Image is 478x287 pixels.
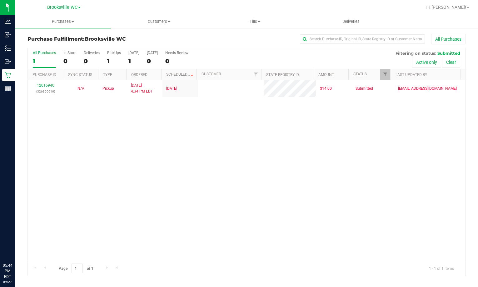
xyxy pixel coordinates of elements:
a: Filter [251,69,261,80]
a: Amount [318,73,334,77]
span: Not Applicable [77,86,84,91]
button: Clear [442,57,460,68]
a: Sync Status [68,73,92,77]
p: 05:44 PM EDT [3,263,12,279]
a: Status [353,72,367,76]
div: PickUps [107,51,121,55]
span: [DATE] [166,86,177,92]
a: Last Updated By [396,73,427,77]
span: Brooksville WC [47,5,77,10]
span: 1 - 1 of 1 items [424,264,459,273]
a: Type [103,73,112,77]
span: Hi, [PERSON_NAME]! [426,5,466,10]
inline-svg: Inbound [5,32,11,38]
inline-svg: Outbound [5,58,11,65]
p: (326356610) [32,88,60,94]
span: Filtering on status: [396,51,436,56]
span: [DATE] 4:34 PM EDT [131,83,153,94]
span: Customers [111,19,207,24]
button: All Purchases [431,34,466,44]
div: 1 [107,58,121,65]
div: 0 [84,58,100,65]
div: [DATE] [147,51,158,55]
a: Customers [111,15,207,28]
span: $14.00 [320,86,332,92]
span: Submitted [437,51,460,56]
button: Active only [412,57,441,68]
p: 09/27 [3,279,12,284]
div: 1 [33,58,56,65]
span: Brooksville WC [85,36,126,42]
div: 0 [165,58,188,65]
a: State Registry ID [266,73,299,77]
button: N/A [77,86,84,92]
input: Search Purchase ID, Original ID, State Registry ID or Customer Name... [300,34,425,44]
div: All Purchases [33,51,56,55]
a: Filter [380,69,390,80]
inline-svg: Reports [5,85,11,92]
input: 1 [72,264,83,273]
a: Customer [202,72,221,76]
span: Deliveries [334,19,368,24]
div: Needs Review [165,51,188,55]
inline-svg: Analytics [5,18,11,24]
span: Pickup [102,86,114,92]
div: 0 [63,58,76,65]
inline-svg: Retail [5,72,11,78]
span: Purchases [15,19,111,24]
a: Purchases [15,15,111,28]
a: Deliveries [303,15,399,28]
inline-svg: Inventory [5,45,11,51]
a: Purchase ID [32,73,56,77]
span: Page of 1 [53,264,98,273]
span: Tills [207,19,303,24]
div: 1 [128,58,139,65]
a: Scheduled [166,72,195,77]
a: Tills [207,15,303,28]
div: 0 [147,58,158,65]
div: In Store [63,51,76,55]
iframe: Resource center [6,237,25,256]
span: [EMAIL_ADDRESS][DOMAIN_NAME] [398,86,457,92]
div: [DATE] [128,51,139,55]
a: Ordered [131,73,147,77]
div: Deliveries [84,51,100,55]
a: 12016940 [37,83,54,88]
span: Submitted [356,86,373,92]
h3: Purchase Fulfillment: [27,36,173,42]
